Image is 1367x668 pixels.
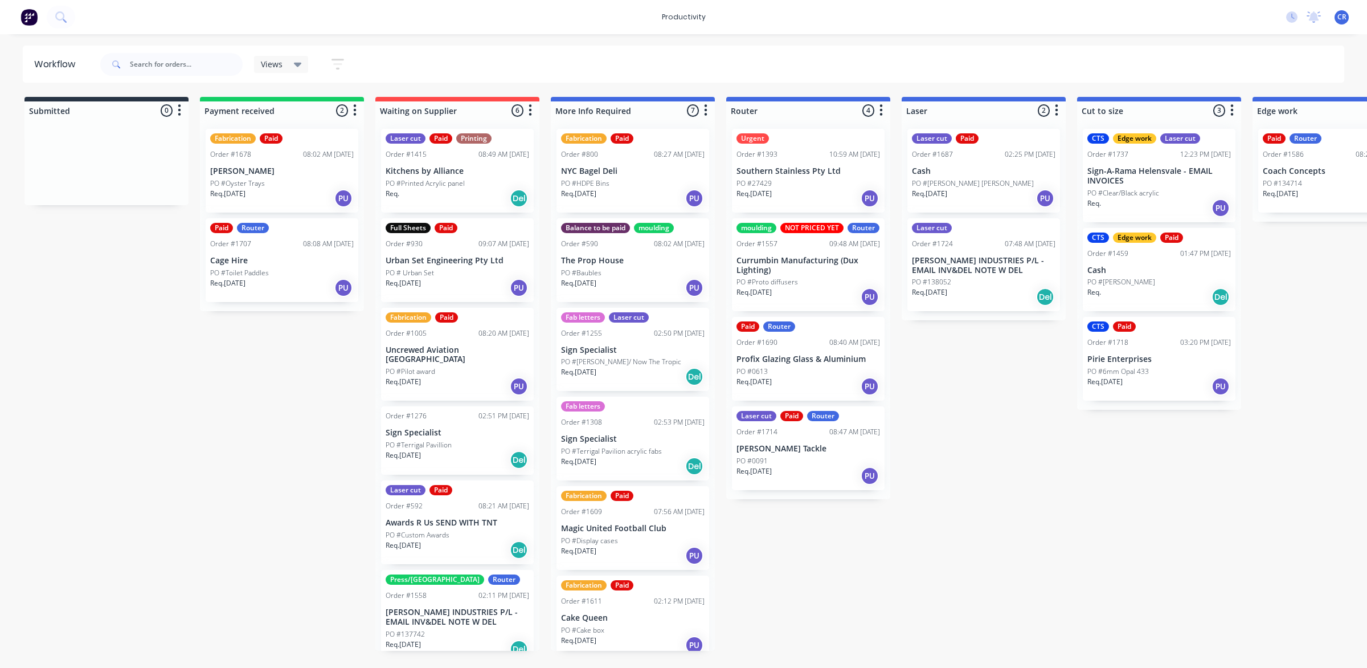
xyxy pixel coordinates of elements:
div: 07:56 AM [DATE] [654,507,705,517]
div: 02:11 PM [DATE] [478,590,529,601]
div: Order #1707 [210,239,251,249]
div: Order #1459 [1087,249,1128,259]
div: Order #1308 [561,417,602,427]
p: Kitchens by Alliance [386,166,529,176]
div: Del [510,451,528,469]
div: Paid [736,321,759,332]
div: PU [510,279,528,297]
div: Order #1737 [1087,149,1128,160]
p: Req. [DATE] [1087,377,1123,387]
div: CTSEdge workPaidOrder #145901:47 PM [DATE]CashPO #[PERSON_NAME]Req.Del [1083,228,1235,312]
div: Del [510,640,528,658]
div: Order #1714 [736,427,777,437]
div: Order #800 [561,149,598,160]
p: Req. [DATE] [561,367,596,377]
p: Uncrewed Aviation [GEOGRAPHIC_DATA] [386,345,529,365]
p: Req. [DATE] [386,278,421,288]
div: Laser cut [1160,133,1200,144]
div: Order #1255 [561,328,602,339]
div: Paid [780,411,803,421]
div: PU [685,636,703,654]
div: moulding [634,223,674,233]
div: Paid [956,133,979,144]
p: Sign Specialist [561,434,705,444]
div: UrgentOrder #139310:59 AM [DATE]Southern Stainless Pty LtdPO #27429Req.[DATE]PU [732,129,885,213]
div: Del [1212,288,1230,306]
p: Req. [DATE] [912,287,947,298]
p: Req. [386,189,399,199]
p: PO #Proto diffusers [736,277,798,287]
span: Views [261,58,283,70]
img: Factory [21,9,38,26]
p: [PERSON_NAME] Tackle [736,444,880,454]
p: PO #Display cases [561,536,618,546]
div: Order #1718 [1087,337,1128,348]
p: Req. [DATE] [210,189,245,199]
div: Order #1393 [736,149,777,160]
div: Order #590 [561,239,598,249]
div: 09:48 AM [DATE] [829,239,880,249]
div: FabricationPaidOrder #167808:02 AM [DATE][PERSON_NAME]PO #Oyster TraysReq.[DATE]PU [206,129,358,213]
p: Req. [DATE] [736,377,772,387]
div: Fab lettersOrder #130802:53 PM [DATE]Sign SpecialistPO #Terrigal Pavilion acrylic fabsReq.[DATE]Del [556,397,709,480]
div: PU [861,377,879,396]
div: Paid [611,491,633,501]
div: 08:21 AM [DATE] [478,501,529,511]
p: PO #0613 [736,366,768,377]
p: PO #Clear/Black acrylic [1087,188,1159,198]
div: 03:20 PM [DATE] [1180,337,1231,348]
div: 01:47 PM [DATE] [1180,249,1231,259]
div: Router [807,411,839,421]
div: CTS [1087,233,1109,243]
div: PU [685,189,703,207]
div: Order #1690 [736,337,777,348]
p: Req. [DATE] [561,457,596,467]
p: PO #[PERSON_NAME]/ Now The Tropic [561,357,681,367]
div: Order #1558 [386,590,427,601]
p: PO #6mm Opal 433 [1087,366,1149,377]
div: PU [861,467,879,485]
div: Paid [1113,321,1136,332]
div: Order #1005 [386,328,427,339]
div: PU [334,279,353,297]
div: Paid [435,312,458,323]
p: Sign-A-Rama Helensvale - EMAIL INVOICES [1087,166,1231,186]
p: PO # Urban Set [386,268,434,278]
p: Cash [912,166,1055,176]
p: PO #0091 [736,456,768,466]
div: Order #592 [386,501,423,511]
div: Del [685,368,703,386]
div: Fab letters [561,312,605,323]
div: Paid [210,223,233,233]
div: 02:53 PM [DATE] [654,417,705,427]
div: productivity [656,9,711,26]
div: NOT PRICED YET [780,223,844,233]
div: PaidRouterOrder #170708:08 AM [DATE]Cage HirePO #Toilet PaddlesReq.[DATE]PU [206,218,358,302]
p: PO #Printed Acrylic panel [386,178,465,189]
div: Router [763,321,795,332]
div: Router [488,575,520,585]
div: Order #1415 [386,149,427,160]
div: Laser cutOrder #172407:48 AM [DATE][PERSON_NAME] INDUSTRIES P/L - EMAIL INV&DEL NOTE W DELPO #138... [907,218,1060,312]
div: FabricationPaidOrder #160907:56 AM [DATE]Magic United Football ClubPO #Display casesReq.[DATE]PU [556,486,709,570]
p: [PERSON_NAME] INDUSTRIES P/L - EMAIL INV&DEL NOTE W DEL [912,256,1055,275]
div: moulding [736,223,776,233]
div: Fabrication [210,133,256,144]
div: PU [510,377,528,396]
p: PO #Terrigal Pavillion [386,440,452,450]
div: Paid [260,133,283,144]
div: Del [1036,288,1054,306]
p: PO #27429 [736,178,772,189]
p: Req. [DATE] [210,278,245,288]
div: Fabrication [561,133,607,144]
div: Order #127602:51 PM [DATE]Sign SpecialistPO #Terrigal PavillionReq.[DATE]Del [381,406,534,475]
div: Laser cut [736,411,776,421]
div: PaidRouterOrder #169008:40 AM [DATE]Profix Glazing Glass & AluminiumPO #0613Req.[DATE]PU [732,317,885,401]
div: Fab letters [561,401,605,412]
div: CTS [1087,133,1109,144]
div: Order #1724 [912,239,953,249]
div: 02:25 PM [DATE] [1005,149,1055,160]
div: PU [685,279,703,297]
p: Magic United Football Club [561,524,705,533]
div: PU [1212,199,1230,217]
